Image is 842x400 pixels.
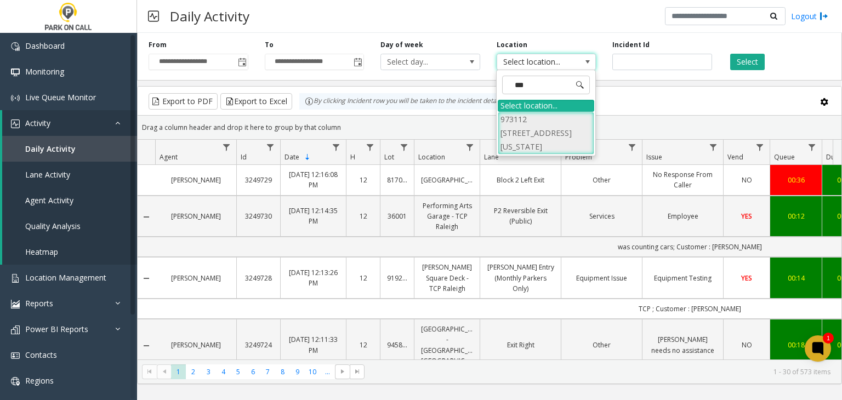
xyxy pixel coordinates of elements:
[11,274,20,283] img: 'icon'
[730,175,763,185] a: NO
[351,54,363,70] span: Toggle popup
[484,152,499,162] span: Lane
[421,175,473,185] a: [GEOGRAPHIC_DATA]
[649,169,716,190] a: No Response From Caller
[568,273,635,283] a: Equipment Issue
[741,212,752,221] span: YES
[649,211,716,221] a: Employee
[823,333,834,344] div: 1
[2,213,137,239] a: Quality Analysis
[2,162,137,187] a: Lane Activity
[777,211,815,221] a: 00:12
[25,66,64,77] span: Monitoring
[742,340,752,350] span: NO
[649,273,716,283] a: Equipment Testing
[350,364,365,380] span: Go to the last page
[149,40,167,50] label: From
[568,175,635,185] a: Other
[777,175,815,185] a: 00:36
[387,175,407,185] a: 817001
[421,324,473,366] a: [GEOGRAPHIC_DATA] - [GEOGRAPHIC_DATA] [GEOGRAPHIC_DATA]
[138,341,155,350] a: Collapse Details
[171,364,186,379] span: Page 1
[25,324,88,334] span: Power BI Reports
[397,140,412,155] a: Lot Filter Menu
[25,118,50,128] span: Activity
[350,152,355,162] span: H
[303,153,312,162] span: Sortable
[612,40,650,50] label: Incident Id
[387,273,407,283] a: 919268
[625,140,640,155] a: Problem Filter Menu
[353,175,373,185] a: 12
[219,140,234,155] a: Agent Filter Menu
[201,364,216,379] span: Page 3
[805,140,820,155] a: Queue Filter Menu
[25,298,53,308] span: Reports
[216,364,231,379] span: Page 4
[777,273,815,283] div: 00:14
[138,213,155,221] a: Collapse Details
[498,112,594,155] li: 973112 [STREET_ADDRESS][US_STATE]
[186,364,201,379] span: Page 2
[497,40,527,50] label: Location
[25,375,54,386] span: Regions
[497,54,576,70] span: Select location...
[353,273,373,283] a: 12
[287,334,339,355] a: [DATE] 12:11:33 PM
[2,136,137,162] a: Daily Activity
[11,119,20,128] img: 'icon'
[305,364,320,379] span: Page 10
[568,340,635,350] a: Other
[777,340,815,350] div: 00:18
[275,364,290,379] span: Page 8
[138,140,841,359] div: Data table
[730,211,763,221] a: YES
[162,175,230,185] a: [PERSON_NAME]
[727,152,743,162] span: Vend
[138,118,841,137] div: Drag a column header and drop it here to group by that column
[568,211,635,221] a: Services
[353,367,362,376] span: Go to the last page
[338,367,347,376] span: Go to the next page
[243,175,274,185] a: 3249729
[387,211,407,221] a: 36001
[329,140,344,155] a: Date Filter Menu
[730,273,763,283] a: YES
[730,340,763,350] a: NO
[487,205,554,226] a: P2 Reversible Exit (Public)
[11,351,20,360] img: 'icon'
[287,169,339,190] a: [DATE] 12:16:08 PM
[463,140,477,155] a: Location Filter Menu
[11,68,20,77] img: 'icon'
[487,340,554,350] a: Exit Right
[236,54,248,70] span: Toggle popup
[25,221,81,231] span: Quality Analysis
[2,239,137,265] a: Heatmap
[287,205,339,226] a: [DATE] 12:14:35 PM
[320,364,335,379] span: Page 11
[387,340,407,350] a: 945830
[263,140,278,155] a: Id Filter Menu
[826,152,838,162] span: Dur
[565,152,592,162] span: Problem
[243,273,274,283] a: 3249728
[260,364,275,379] span: Page 7
[11,300,20,308] img: 'icon'
[148,3,159,30] img: pageIcon
[741,273,752,283] span: YES
[138,274,155,283] a: Collapse Details
[25,41,65,51] span: Dashboard
[498,100,594,112] div: Select location...
[353,211,373,221] a: 12
[299,93,527,110] div: By clicking Incident row you will be taken to the incident details page.
[290,364,305,379] span: Page 9
[287,267,339,288] a: [DATE] 12:13:26 PM
[381,54,460,70] span: Select day...
[164,3,255,30] h3: Daily Activity
[742,175,752,185] span: NO
[11,94,20,102] img: 'icon'
[231,364,246,379] span: Page 5
[487,175,554,185] a: Block 2 Left Exit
